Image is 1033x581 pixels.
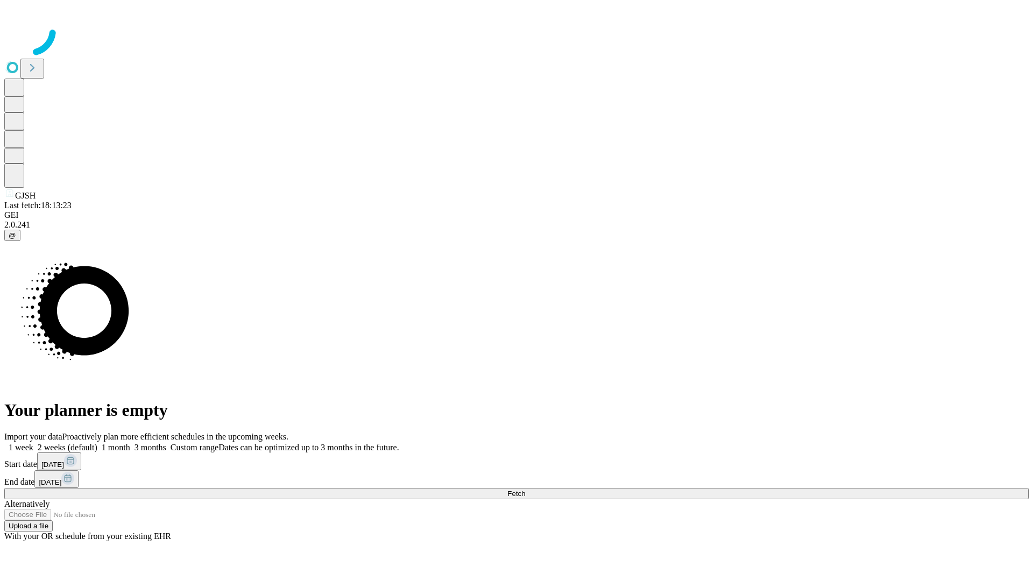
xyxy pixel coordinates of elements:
[41,460,64,469] span: [DATE]
[4,520,53,532] button: Upload a file
[9,443,33,452] span: 1 week
[38,443,97,452] span: 2 weeks (default)
[37,452,81,470] button: [DATE]
[15,191,36,200] span: GJSH
[39,478,61,486] span: [DATE]
[9,231,16,239] span: @
[4,210,1029,220] div: GEI
[4,230,20,241] button: @
[62,432,288,441] span: Proactively plan more efficient schedules in the upcoming weeks.
[171,443,218,452] span: Custom range
[4,400,1029,420] h1: Your planner is empty
[4,470,1029,488] div: End date
[4,432,62,441] span: Import your data
[4,532,171,541] span: With your OR schedule from your existing EHR
[218,443,399,452] span: Dates can be optimized up to 3 months in the future.
[34,470,79,488] button: [DATE]
[135,443,166,452] span: 3 months
[4,452,1029,470] div: Start date
[4,201,72,210] span: Last fetch: 18:13:23
[4,488,1029,499] button: Fetch
[4,220,1029,230] div: 2.0.241
[102,443,130,452] span: 1 month
[507,490,525,498] span: Fetch
[4,499,49,508] span: Alternatively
